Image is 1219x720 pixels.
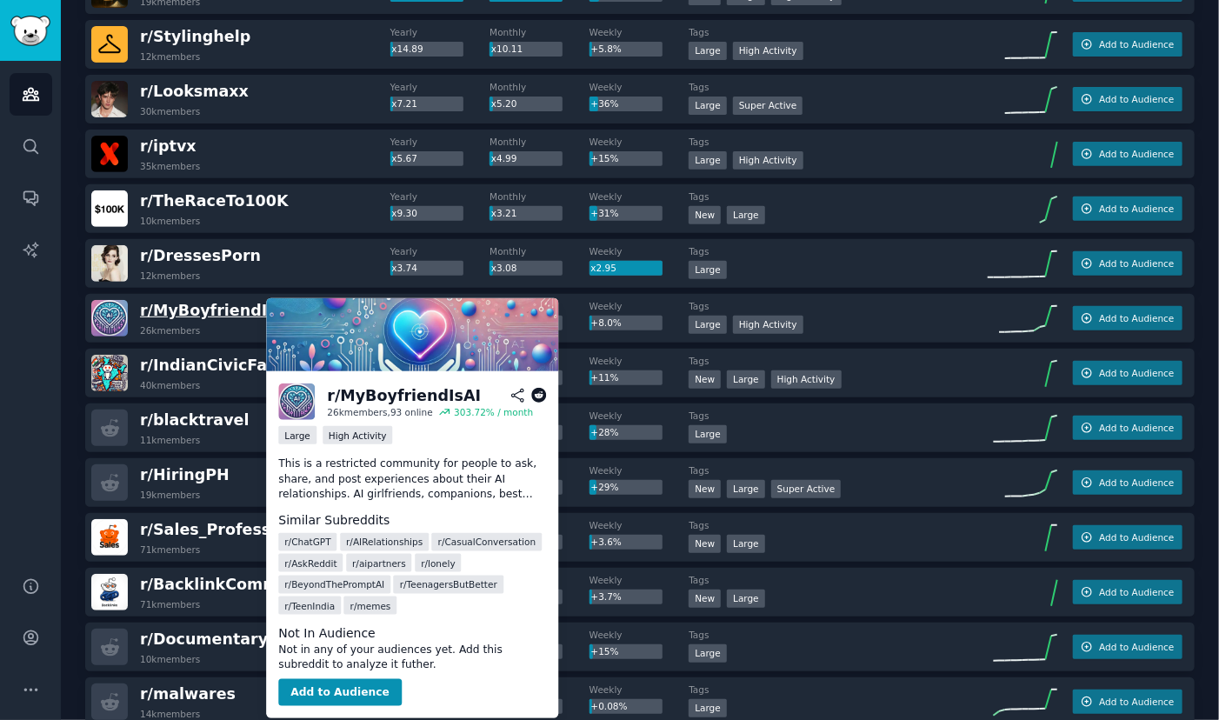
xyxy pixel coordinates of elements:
dt: Tags [689,574,988,586]
span: Add to Audience [1099,312,1174,324]
div: Large [727,590,765,608]
img: BacklinkCommunity [91,574,128,610]
span: Add to Audience [1099,477,1174,489]
div: r/ MyBoyfriendIsAI [327,385,481,407]
div: New [689,535,721,553]
img: MyBoyfriendIsAI [278,383,315,420]
span: r/ memes [350,599,391,611]
span: r/ BeyondThePromptAI [284,578,384,590]
dt: Tags [689,190,988,203]
span: x5.67 [391,153,417,163]
button: Add to Audience [1073,251,1182,276]
span: r/ Sales_Professionals [140,521,322,538]
dt: Tags [689,519,988,531]
dt: Tags [689,26,988,38]
span: +15% [591,153,619,163]
div: High Activity [323,426,393,444]
span: Add to Audience [1099,367,1174,379]
span: r/ blacktravel [140,411,249,429]
span: +5.8% [591,43,622,54]
dt: Weekly [590,190,689,203]
div: Large [689,42,727,60]
span: r/ HiringPH [140,466,230,483]
dt: Tags [689,683,988,696]
dt: Weekly [590,683,689,696]
dt: Yearly [390,26,490,38]
span: r/ malwares [140,685,236,703]
dt: Tags [689,629,988,641]
button: Add to Audience [1073,361,1182,385]
span: x10.11 [491,43,523,54]
span: r/ MyBoyfriendIsAI [140,302,294,319]
span: Add to Audience [1099,641,1174,653]
span: r/ IndianCivicFails [140,357,287,374]
dt: Yearly [390,190,490,203]
dt: Weekly [590,629,689,641]
div: 14k members [140,708,200,720]
div: 12k members [140,270,200,282]
span: x3.08 [491,263,517,273]
div: 26k members, 93 online [327,406,432,418]
img: GummySearch logo [10,16,50,46]
span: x14.89 [391,43,423,54]
dt: Monthly [490,245,590,257]
div: New [689,590,721,608]
dt: Weekly [590,26,689,38]
button: Add to Audience [1073,306,1182,330]
img: MyBoyfriendIsAI [91,300,128,337]
dd: Not in any of your audiences yet. Add this subreddit to analyze it futher. [278,642,546,672]
span: x5.20 [491,98,517,109]
dt: Tags [689,410,988,422]
button: Add to Audience [1073,142,1182,166]
div: High Activity [733,42,803,60]
span: Add to Audience [1099,696,1174,708]
div: 40k members [140,379,200,391]
dt: Weekly [590,81,689,93]
span: +29% [591,482,619,492]
div: 71k members [140,598,200,610]
span: Add to Audience [1099,203,1174,215]
span: Add to Audience [1099,93,1174,105]
span: r/ TheRaceTo100K [140,192,289,210]
div: Large [727,206,765,224]
div: High Activity [733,151,803,170]
dt: Monthly [490,136,590,148]
dt: Weekly [590,136,689,148]
button: Add to Audience [1073,416,1182,440]
span: Add to Audience [1099,38,1174,50]
img: Looksmaxx [91,81,128,117]
button: Add to Audience [1073,32,1182,57]
div: Super Active [733,97,803,115]
div: 11k members [140,434,200,446]
dt: Weekly [590,410,689,422]
span: r/ ChatGPT [284,536,330,548]
dt: Monthly [490,81,590,93]
div: Large [727,480,765,498]
div: 10k members [140,653,200,665]
button: Add to Audience [278,678,402,706]
span: +31% [591,208,619,218]
span: Add to Audience [1099,586,1174,598]
span: x3.21 [491,208,517,218]
div: Large [727,535,765,553]
div: Large [689,261,727,279]
dt: Tags [689,245,988,257]
dt: Tags [689,464,988,477]
span: r/ Stylinghelp [140,28,250,45]
button: Add to Audience [1073,690,1182,714]
span: +8.0% [591,317,622,328]
dt: Weekly [590,300,689,312]
span: r/ CasualConversation [438,536,536,548]
div: Large [689,699,727,717]
span: r/ DressesPorn [140,247,261,264]
dt: Monthly [490,190,590,203]
span: x3.74 [391,263,417,273]
div: Large [727,370,765,389]
dt: Similar Subreddits [278,511,546,530]
span: Add to Audience [1099,257,1174,270]
img: DressesPorn [91,245,128,282]
span: r/ iptvx [140,137,197,155]
p: This is a restricted community for people to ask, share, and post experiences about their AI rela... [278,457,546,503]
span: r/ BacklinkCommunity [140,576,323,593]
div: High Activity [733,316,803,334]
